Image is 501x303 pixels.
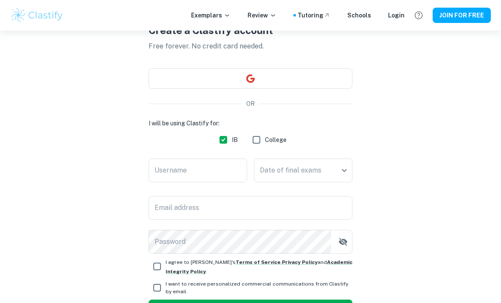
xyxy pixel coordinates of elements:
[298,11,330,20] a: Tutoring
[246,99,255,108] p: OR
[411,8,426,23] button: Help and Feedback
[265,135,287,144] span: College
[191,11,231,20] p: Exemplars
[282,259,318,265] a: Privacy Policy
[10,7,64,24] img: Clastify logo
[236,259,281,265] a: Terms of Service
[232,135,238,144] span: IB
[248,11,276,20] p: Review
[388,11,405,20] a: Login
[166,280,352,295] span: I want to receive personalized commercial communications from Clastify by email.
[149,41,352,51] p: Free forever. No credit card needed.
[166,259,352,275] span: I agree to [PERSON_NAME]'s , and .
[347,11,371,20] a: Schools
[433,8,491,23] button: JOIN FOR FREE
[149,119,352,128] h6: I will be using Clastify for:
